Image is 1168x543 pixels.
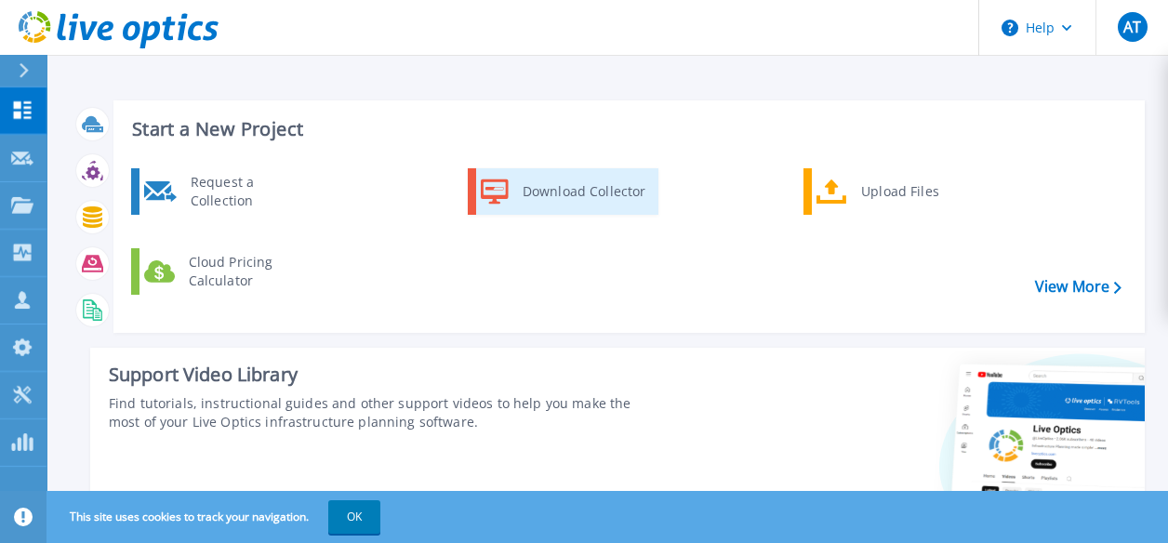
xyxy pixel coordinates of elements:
[131,248,322,295] a: Cloud Pricing Calculator
[179,253,317,290] div: Cloud Pricing Calculator
[131,168,322,215] a: Request a Collection
[513,173,654,210] div: Download Collector
[109,363,657,387] div: Support Video Library
[181,173,317,210] div: Request a Collection
[1123,20,1141,34] span: AT
[328,500,380,534] button: OK
[51,500,380,534] span: This site uses cookies to track your navigation.
[1035,278,1122,296] a: View More
[803,168,994,215] a: Upload Files
[852,173,989,210] div: Upload Files
[132,119,1121,139] h3: Start a New Project
[109,394,657,431] div: Find tutorials, instructional guides and other support videos to help you make the most of your L...
[468,168,658,215] a: Download Collector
